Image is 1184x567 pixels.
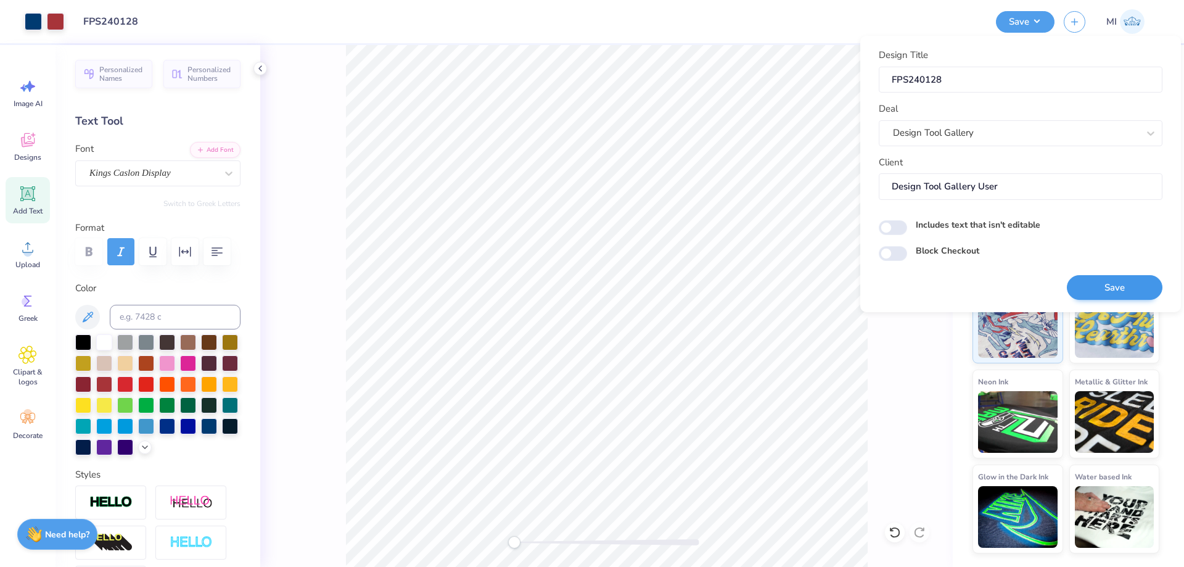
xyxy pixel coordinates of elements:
[14,99,43,109] span: Image AI
[916,218,1040,231] label: Includes text that isn't editable
[1075,486,1154,548] img: Water based Ink
[1106,15,1117,29] span: MI
[1075,375,1148,388] span: Metallic & Glitter Ink
[75,60,152,88] button: Personalized Names
[75,281,240,296] label: Color
[13,431,43,441] span: Decorate
[978,486,1058,548] img: Glow in the Dark Ink
[1075,391,1154,453] img: Metallic & Glitter Ink
[996,11,1054,33] button: Save
[7,367,48,387] span: Clipart & logos
[89,533,133,553] img: 3D Illusion
[89,495,133,510] img: Stroke
[75,142,94,156] label: Font
[15,260,40,270] span: Upload
[73,9,164,34] input: Untitled Design
[1101,9,1150,34] a: MI
[879,102,898,116] label: Deal
[978,470,1048,483] span: Glow in the Dark Ink
[1067,275,1162,300] button: Save
[978,391,1058,453] img: Neon Ink
[170,536,213,550] img: Negative Space
[879,173,1162,200] input: e.g. Ethan Linker
[187,65,233,83] span: Personalized Numbers
[879,155,903,170] label: Client
[14,152,41,162] span: Designs
[18,313,38,323] span: Greek
[75,113,240,130] div: Text Tool
[13,206,43,216] span: Add Text
[1120,9,1145,34] img: Mark Isaac
[110,305,240,329] input: e.g. 7428 c
[1075,296,1154,358] img: Puff Ink
[99,65,145,83] span: Personalized Names
[916,244,979,257] label: Block Checkout
[170,495,213,510] img: Shadow
[1075,470,1132,483] span: Water based Ink
[508,536,520,548] div: Accessibility label
[190,142,240,158] button: Add Font
[75,468,101,482] label: Styles
[163,60,240,88] button: Personalized Numbers
[45,529,89,540] strong: Need help?
[75,221,240,235] label: Format
[163,199,240,209] button: Switch to Greek Letters
[978,375,1008,388] span: Neon Ink
[879,48,928,62] label: Design Title
[978,296,1058,358] img: Standard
